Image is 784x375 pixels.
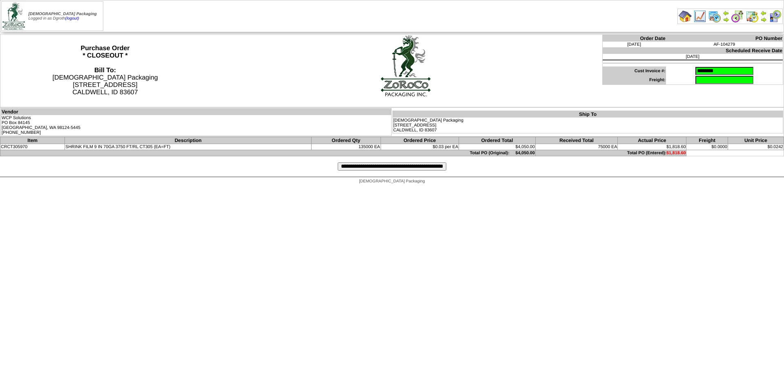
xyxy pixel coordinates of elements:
[65,137,312,144] th: Description
[711,144,727,149] span: $0.0000
[731,10,744,23] img: calendarblend.gif
[0,150,536,156] td: Total PO (Original): $4,050.00
[393,118,783,133] td: [DEMOGRAPHIC_DATA] Packaging [STREET_ADDRESS] CALDWELL, ID 83607
[602,67,666,75] td: Cust Invoice #:
[728,144,784,150] td: $0.0242
[52,67,158,96] span: [DEMOGRAPHIC_DATA] Packaging [STREET_ADDRESS] CALDWELL, ID 83607
[381,137,459,144] th: Ordered Price
[723,16,729,23] img: arrowright.gif
[2,2,25,30] img: zoroco-logo-small.webp
[359,179,425,184] span: [DEMOGRAPHIC_DATA] Packaging
[535,144,618,150] td: 75000 EA
[312,144,381,150] td: 135000 EA
[602,42,666,47] td: [DATE]
[602,75,666,85] td: Freight:
[459,137,536,144] th: Ordered Total
[666,144,686,149] span: $1,818.60
[459,144,536,150] td: $4,050.00
[679,10,692,23] img: home.gif
[312,137,381,144] th: Ordered Qty
[602,54,783,60] td: [DATE]
[693,10,706,23] img: line_graph.gif
[393,111,783,118] th: Ship To
[723,10,729,16] img: arrowleft.gif
[381,144,459,150] td: $0.03 per EA
[1,109,392,115] th: Vendor
[666,35,783,42] th: PO Number
[380,35,431,97] img: logoBig.jpg
[65,144,312,150] td: SHRINK FILM 9 IN 70GA 3750 FT/RL CT305 (EA=FT)
[94,67,116,74] strong: Bill To:
[760,10,767,16] img: arrowleft.gif
[535,150,686,156] td: Total PO (Entered):
[29,12,97,16] span: [DEMOGRAPHIC_DATA] Packaging
[666,42,783,47] td: AF-104279
[708,10,721,23] img: calendarprod.gif
[1,115,392,136] td: WCP Solutions PO Box 84145 [GEOGRAPHIC_DATA], WA 98124-5445 [PHONE_NUMBER]
[760,16,767,23] img: arrowright.gif
[666,151,686,155] span: $1,818.60
[0,144,65,150] td: CRCT305970
[746,10,759,23] img: calendarinout.gif
[728,137,784,144] th: Unit Price
[65,16,79,21] a: (logout)
[768,10,782,23] img: calendarcustomer.gif
[618,137,686,144] th: Actual Price
[686,137,728,144] th: Freight
[29,12,97,21] span: Logged in as Dgroth
[602,35,666,42] th: Order Date
[0,137,65,144] th: Item
[0,34,210,107] th: Purchase Order * CLOSEOUT *
[602,47,783,54] th: Scheduled Receive Date
[535,137,618,144] th: Received Total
